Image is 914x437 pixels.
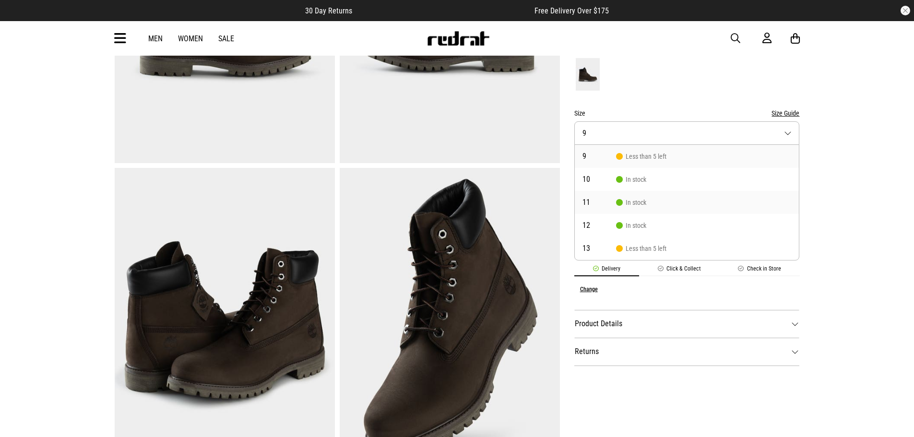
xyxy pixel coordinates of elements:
img: Redrat logo [427,31,490,46]
span: 11 [582,199,616,206]
span: 13 [582,245,616,252]
span: In stock [616,176,646,183]
a: Sale [218,34,234,43]
button: Change [580,286,598,293]
li: Click & Collect [639,265,720,276]
span: In stock [616,222,646,229]
a: Men [148,34,163,43]
div: Size [574,107,800,119]
span: 12 [582,222,616,229]
img: Medium Brown Nubuck [576,58,600,91]
li: Check in Store [720,265,800,276]
button: 9 [574,121,800,145]
iframe: Customer reviews powered by Trustpilot [371,6,515,15]
span: 9 [582,129,586,138]
button: Size Guide [772,107,799,119]
a: Women [178,34,203,43]
button: Open LiveChat chat widget [8,4,36,33]
span: 30 Day Returns [305,6,352,15]
dt: Returns [574,338,800,366]
span: Free Delivery Over $175 [534,6,609,15]
span: 9 [582,153,616,160]
span: Less than 5 left [616,245,666,252]
li: Delivery [574,265,639,276]
dt: Product Details [574,310,800,338]
span: In stock [616,199,646,206]
span: 10 [582,176,616,183]
span: Less than 5 left [616,153,666,160]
